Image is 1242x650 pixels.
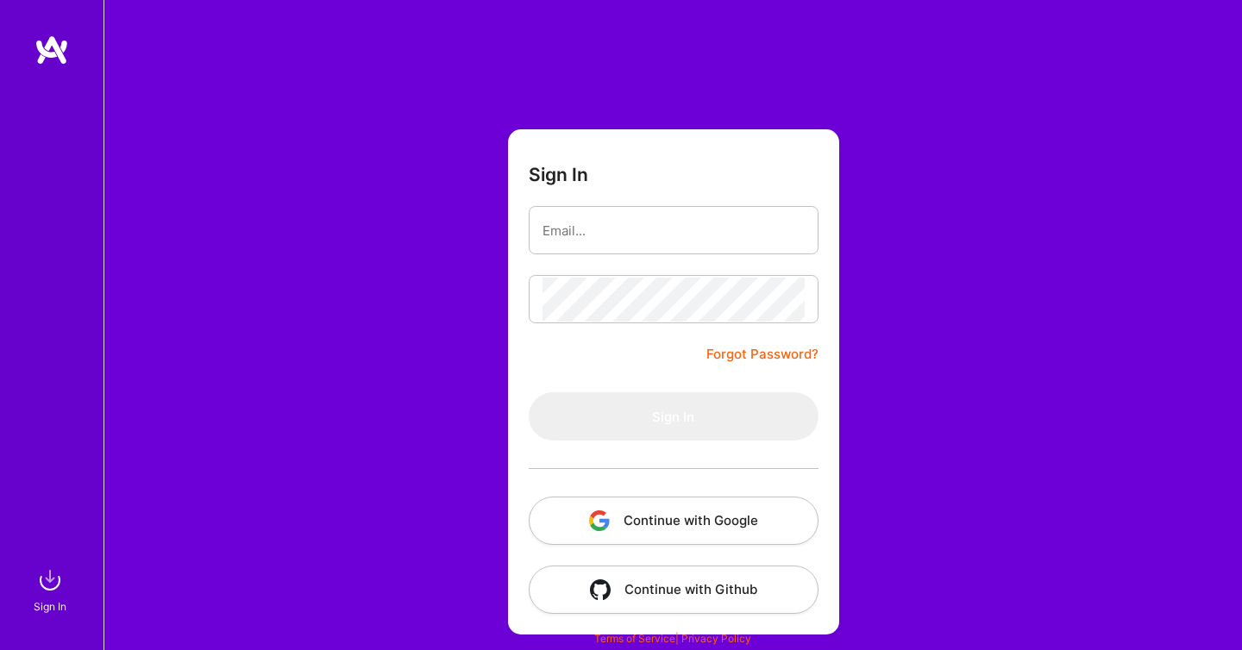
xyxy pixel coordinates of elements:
img: logo [34,34,69,66]
div: © 2025 ATeams Inc., All rights reserved. [103,598,1242,641]
a: Privacy Policy [681,632,751,645]
button: Continue with Github [529,566,819,614]
a: Terms of Service [594,632,675,645]
input: Email... [543,209,805,253]
button: Sign In [529,392,819,441]
a: sign inSign In [36,563,67,616]
h3: Sign In [529,164,588,185]
button: Continue with Google [529,497,819,545]
img: icon [589,510,610,531]
img: icon [590,579,611,600]
div: Sign In [34,597,66,616]
img: sign in [33,563,67,597]
a: Forgot Password? [706,344,819,365]
span: | [594,632,751,645]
